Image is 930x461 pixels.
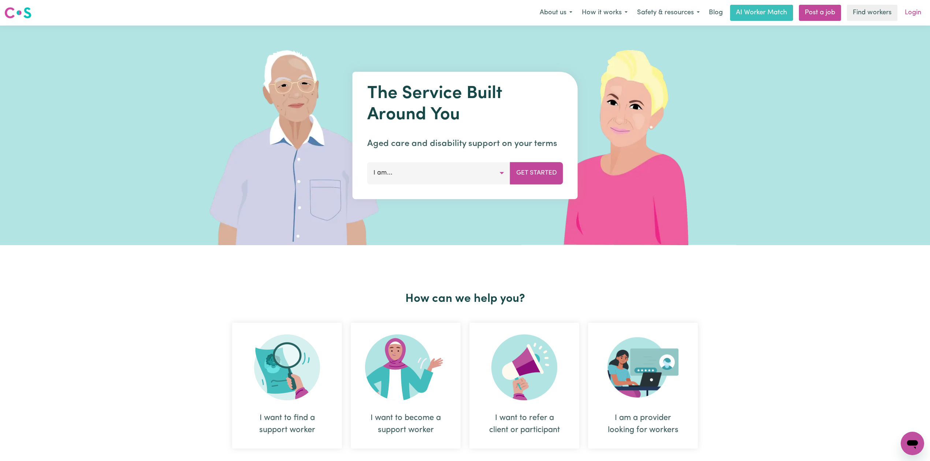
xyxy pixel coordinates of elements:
img: Provider [607,334,678,400]
div: I want to refer a client or participant [487,412,562,436]
a: AI Worker Match [730,5,793,21]
button: I am... [367,162,510,184]
button: About us [535,5,577,20]
h2: How can we help you? [228,292,702,306]
img: Refer [491,334,557,400]
a: Login [900,5,926,21]
div: I am a provider looking for workers [606,412,680,436]
a: Blog [704,5,727,21]
button: How it works [577,5,632,20]
a: Careseekers logo [4,4,31,21]
div: I want to find a support worker [232,323,342,449]
img: Careseekers logo [4,6,31,19]
iframe: Button to launch messaging window [901,432,924,455]
div: I want to become a support worker [368,412,443,436]
img: Become Worker [365,334,446,400]
h1: The Service Built Around You [367,83,563,125]
div: I am a provider looking for workers [588,323,698,449]
div: I want to find a support worker [250,412,324,436]
div: I want to refer a client or participant [469,323,579,449]
button: Get Started [510,162,563,184]
button: Safety & resources [632,5,704,20]
a: Find workers [847,5,897,21]
img: Search [254,334,320,400]
div: I want to become a support worker [351,323,461,449]
p: Aged care and disability support on your terms [367,137,563,150]
a: Post a job [799,5,841,21]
